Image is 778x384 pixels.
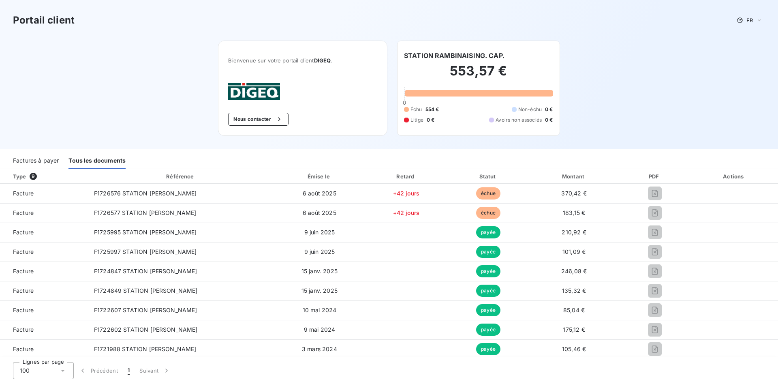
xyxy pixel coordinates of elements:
[304,229,335,236] span: 9 juin 2025
[449,172,527,180] div: Statut
[403,99,406,106] span: 0
[393,209,419,216] span: +42 jours
[476,285,500,297] span: payée
[6,345,81,353] span: Facture
[30,173,37,180] span: 9
[476,343,500,355] span: payée
[6,228,81,236] span: Facture
[6,287,81,295] span: Facture
[13,13,75,28] h3: Portail client
[94,229,197,236] span: F1725995 STATION [PERSON_NAME]
[404,51,504,60] h6: STATION RAMBINAISING. CAP.
[562,229,586,236] span: 210,92 €
[545,106,553,113] span: 0 €
[314,57,331,64] span: DIGEQ
[476,304,500,316] span: payée
[94,209,197,216] span: F1726577 STATION [PERSON_NAME]
[476,324,500,336] span: payée
[304,248,335,255] span: 9 juin 2025
[228,57,377,64] span: Bienvenue sur votre portail client .
[476,187,500,200] span: échue
[8,172,86,180] div: Type
[13,152,59,169] div: Factures à payer
[276,172,363,180] div: Émise le
[562,248,586,255] span: 101,09 €
[562,345,586,352] span: 105,46 €
[94,307,197,313] span: F1722607 STATION [PERSON_NAME]
[128,367,130,375] span: 1
[68,152,126,169] div: Tous les documents
[166,173,194,180] div: Référence
[621,172,688,180] div: PDF
[496,116,542,124] span: Avoirs non associés
[476,226,500,238] span: payée
[20,367,30,375] span: 100
[427,116,434,124] span: 0 €
[302,345,337,352] span: 3 mars 2024
[530,172,618,180] div: Montant
[518,106,542,113] span: Non-échu
[476,265,500,277] span: payée
[563,209,585,216] span: 183,15 €
[410,106,422,113] span: Échu
[563,326,585,333] span: 175,12 €
[6,306,81,314] span: Facture
[303,190,336,197] span: 6 août 2025
[303,209,336,216] span: 6 août 2025
[123,362,135,379] button: 1
[746,17,753,24] span: FR
[74,362,123,379] button: Précédent
[476,246,500,258] span: payée
[228,83,280,100] img: Company logo
[404,63,553,87] h2: 553,57 €
[6,189,81,197] span: Facture
[476,207,500,219] span: échue
[135,362,175,379] button: Suivant
[304,326,336,333] span: 9 mai 2024
[303,307,337,313] span: 10 mai 2024
[94,268,197,275] span: F1724847 STATION [PERSON_NAME]
[94,287,198,294] span: F1724849 STATION [PERSON_NAME]
[301,287,338,294] span: 15 janv. 2025
[6,248,81,256] span: Facture
[562,287,586,294] span: 135,32 €
[410,116,423,124] span: Litige
[692,172,776,180] div: Actions
[94,190,197,197] span: F1726576 STATION [PERSON_NAME]
[366,172,446,180] div: Retard
[94,248,197,255] span: F1725997 STATION [PERSON_NAME]
[94,326,198,333] span: F1722602 STATION [PERSON_NAME]
[6,209,81,217] span: Facture
[6,326,81,334] span: Facture
[94,345,197,352] span: F1721988 STATION [PERSON_NAME]
[561,268,587,275] span: 246,08 €
[563,307,585,313] span: 85,04 €
[301,268,338,275] span: 15 janv. 2025
[6,267,81,275] span: Facture
[393,190,419,197] span: +42 jours
[425,106,439,113] span: 554 €
[228,113,288,126] button: Nous contacter
[561,190,586,197] span: 370,42 €
[545,116,553,124] span: 0 €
